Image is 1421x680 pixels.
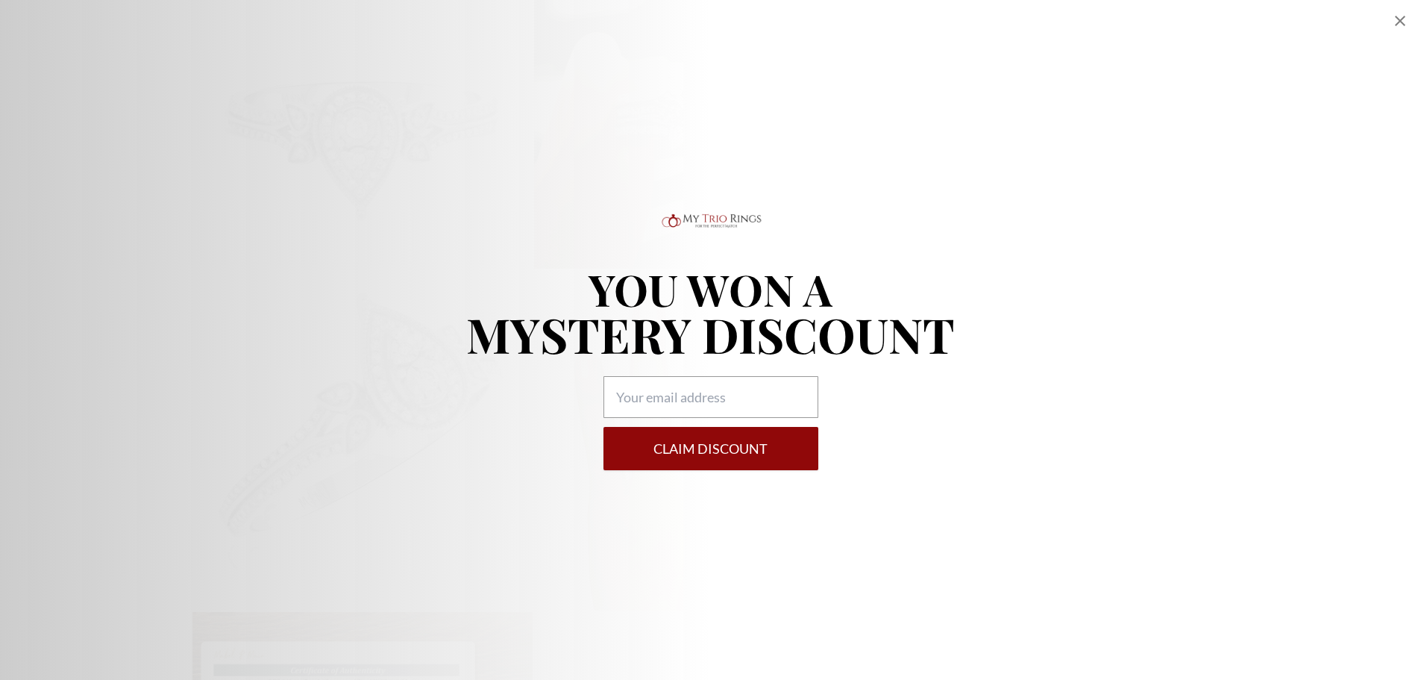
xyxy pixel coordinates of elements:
p: YOU WON A [466,267,955,311]
div: Close popup [1391,12,1409,30]
button: Claim DISCOUNT [603,427,818,470]
p: MYSTERY DISCOUNT [466,311,955,358]
img: Logo [659,210,763,231]
input: Your email address [603,376,818,418]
